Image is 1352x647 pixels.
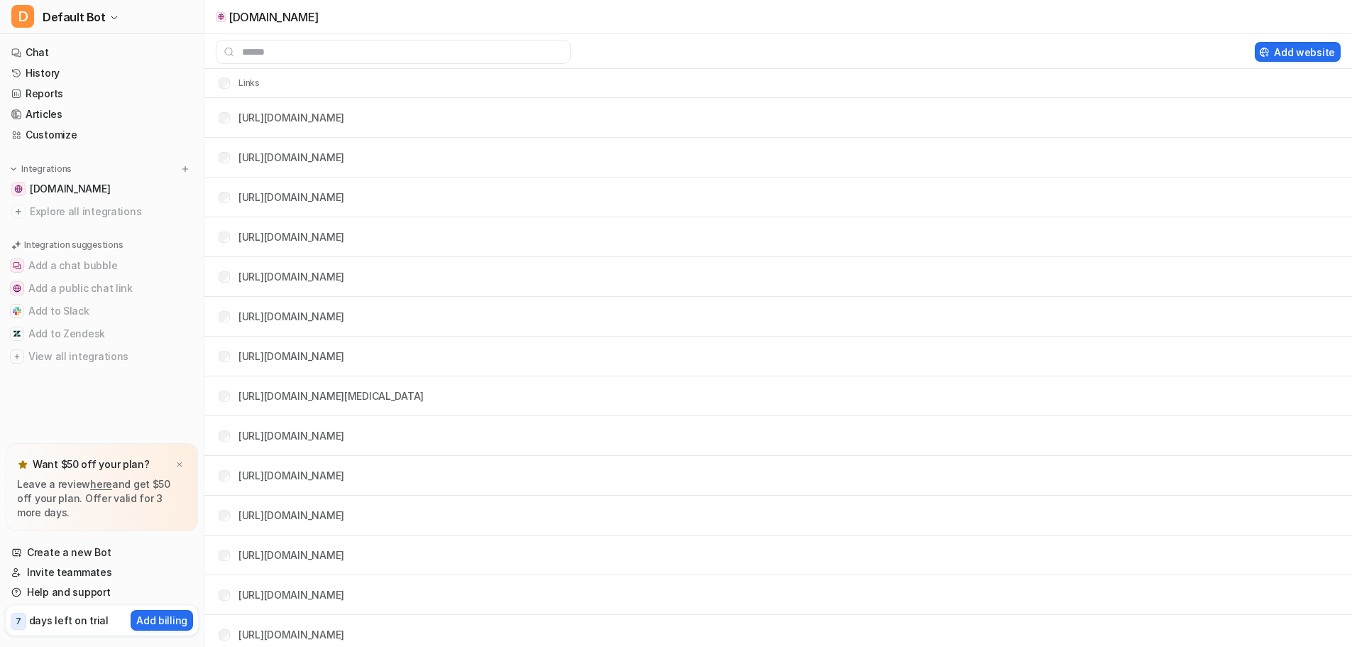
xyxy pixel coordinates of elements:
[238,549,344,561] a: [URL][DOMAIN_NAME]
[13,307,21,315] img: Add to Slack
[6,162,76,176] button: Integrations
[238,509,344,521] a: [URL][DOMAIN_NAME]
[238,271,344,283] a: [URL][DOMAIN_NAME]
[6,125,198,145] a: Customize
[21,163,72,175] p: Integrations
[238,151,344,163] a: [URL][DOMAIN_NAME]
[131,610,193,631] button: Add billing
[238,390,424,402] a: [URL][DOMAIN_NAME][MEDICAL_DATA]
[238,191,344,203] a: [URL][DOMAIN_NAME]
[29,613,109,628] p: days left on trial
[238,350,344,362] a: [URL][DOMAIN_NAME]
[30,200,192,223] span: Explore all integrations
[17,477,187,520] p: Leave a review and get $50 off your plan. Offer valid for 3 more days.
[11,5,34,28] span: D
[17,459,28,470] img: star
[13,284,21,293] img: Add a public chat link
[238,430,344,442] a: [URL][DOMAIN_NAME]
[238,112,344,124] a: [URL][DOMAIN_NAME]
[6,43,198,62] a: Chat
[13,352,21,361] img: View all integrations
[43,7,106,27] span: Default Bot
[6,254,198,277] button: Add a chat bubbleAdd a chat bubble
[6,582,198,602] a: Help and support
[6,84,198,104] a: Reports
[6,202,198,222] a: Explore all integrations
[13,261,21,270] img: Add a chat bubble
[16,615,21,628] p: 7
[136,613,187,628] p: Add billing
[11,205,26,219] img: explore all integrations
[6,562,198,582] a: Invite teammates
[24,239,123,251] p: Integration suggestions
[175,460,184,469] img: x
[1255,42,1341,62] button: Add website
[90,478,112,490] a: here
[6,300,198,322] button: Add to SlackAdd to Slack
[6,104,198,124] a: Articles
[180,164,190,174] img: menu_add.svg
[207,75,260,92] th: Links
[218,13,224,20] img: nuviorecovery.com icon
[30,182,110,196] span: [DOMAIN_NAME]
[238,231,344,243] a: [URL][DOMAIN_NAME]
[14,185,23,193] img: nuviorecovery.com
[6,179,198,199] a: nuviorecovery.com[DOMAIN_NAME]
[238,629,344,641] a: [URL][DOMAIN_NAME]
[238,589,344,601] a: [URL][DOMAIN_NAME]
[6,322,198,345] button: Add to ZendeskAdd to Zendesk
[6,277,198,300] button: Add a public chat linkAdd a public chat link
[9,164,18,174] img: expand menu
[6,345,198,368] button: View all integrationsView all integrations
[33,457,150,472] p: Want $50 off your plan?
[238,310,344,322] a: [URL][DOMAIN_NAME]
[6,63,198,83] a: History
[13,330,21,338] img: Add to Zendesk
[229,10,319,24] p: [DOMAIN_NAME]
[6,543,198,562] a: Create a new Bot
[238,469,344,482] a: [URL][DOMAIN_NAME]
